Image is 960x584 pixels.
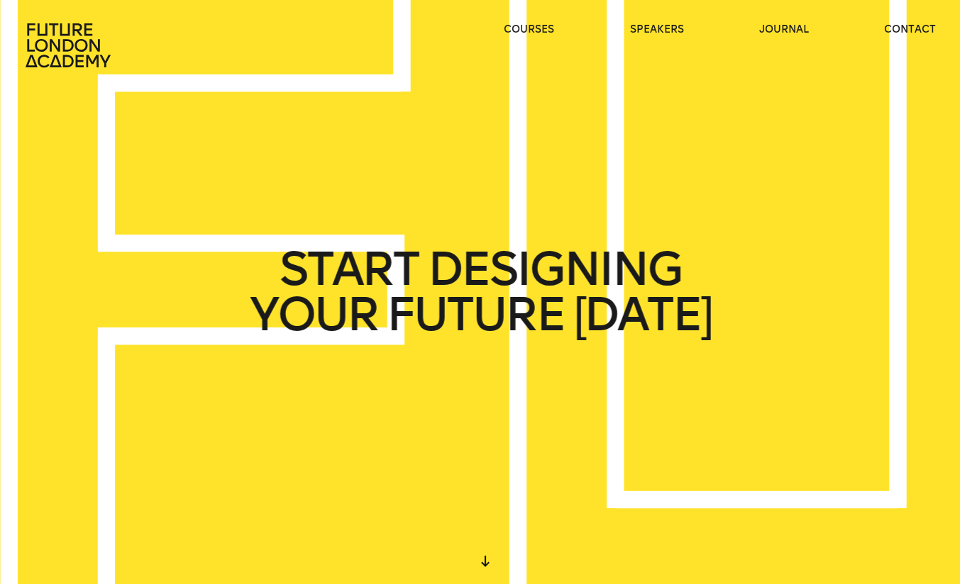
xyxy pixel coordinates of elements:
[427,247,680,292] span: DESIGNING
[759,23,809,37] a: journal
[249,292,377,337] span: YOUR
[630,23,684,37] a: speakers
[387,292,564,337] span: FUTURE
[504,23,554,37] a: courses
[884,23,936,37] a: contact
[279,247,418,292] span: START
[573,292,711,337] span: [DATE]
